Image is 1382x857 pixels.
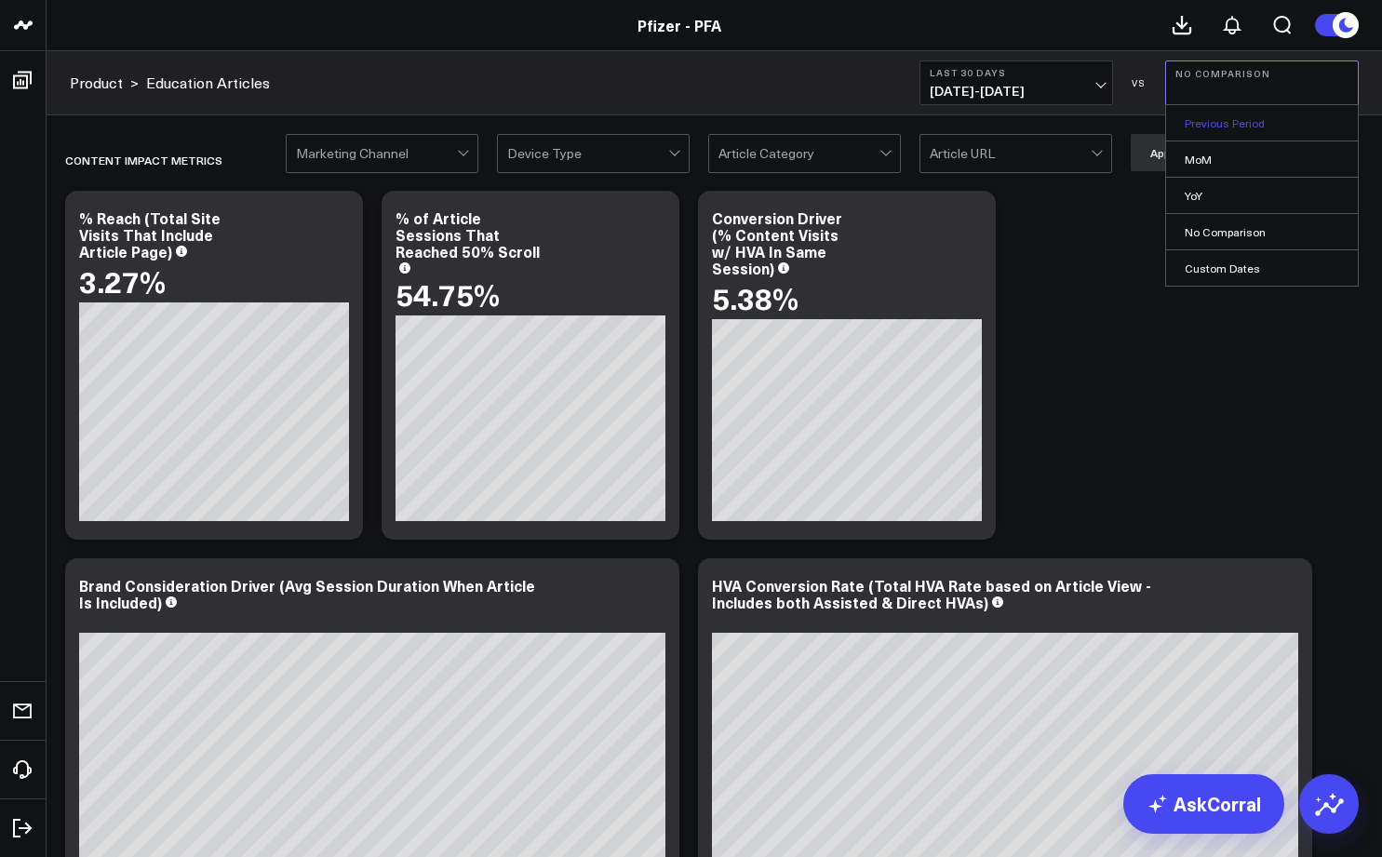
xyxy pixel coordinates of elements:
div: HVA Conversion Rate (Total HVA Rate based on Article View - Includes both Assisted & Direct HVAs) [712,575,1151,612]
div: % of Article Sessions That Reached 50% Scroll [396,208,540,261]
a: Product [70,73,123,93]
b: Last 30 Days [930,67,1103,78]
a: No Comparison [1166,214,1358,249]
a: YoY [1166,178,1358,213]
div: Brand Consideration Driver (Avg Session Duration When Article Is Included) [79,575,535,612]
button: No Comparison [1165,60,1359,105]
button: Last 30 Days[DATE]-[DATE] [919,60,1113,105]
span: [DATE] - [DATE] [930,84,1103,99]
div: 5.38% [712,281,798,315]
div: VS [1122,77,1156,88]
div: Conversion Driver (% Content Visits w/ HVA In Same Session) [712,208,842,278]
a: Previous Period [1166,105,1358,141]
div: Content Impact Metrics [65,139,222,181]
a: MoM [1166,141,1358,177]
div: 54.75% [396,277,500,311]
a: AskCorral [1123,774,1284,834]
a: Pfizer - PFA [637,15,721,35]
a: Education Articles [146,73,270,93]
b: No Comparison [1175,68,1348,79]
div: > [70,73,139,93]
div: 3.27% [79,264,166,298]
button: Apply Filters [1131,134,1236,171]
div: % Reach (Total Site Visits That Include Article Page) [79,208,221,261]
a: Custom Dates [1166,250,1358,286]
